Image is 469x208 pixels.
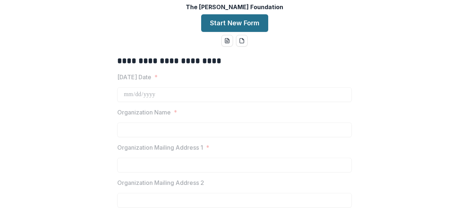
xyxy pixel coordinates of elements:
button: word-download [221,35,233,47]
p: Organization Mailing Address 1 [117,143,203,152]
p: The [PERSON_NAME] Foundation [186,3,283,11]
p: Organization Name [117,108,171,117]
button: Start New Form [201,14,268,32]
p: Organization Mailing Address 2 [117,178,204,187]
p: [DATE] Date [117,73,151,81]
button: pdf-download [236,35,248,47]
